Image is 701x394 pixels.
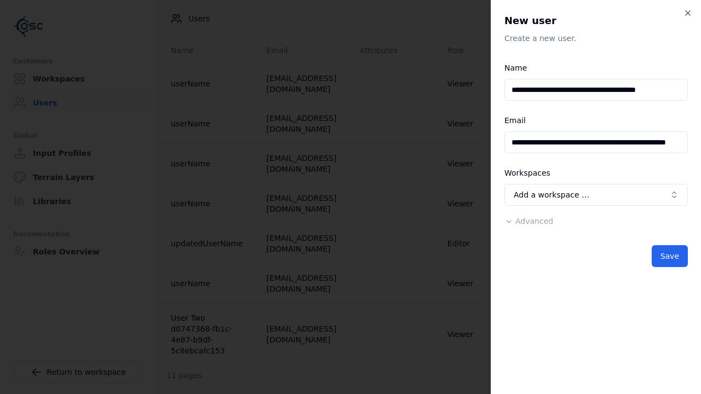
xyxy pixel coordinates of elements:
[515,217,553,225] span: Advanced
[504,216,553,227] button: Advanced
[514,189,589,200] span: Add a workspace …
[504,116,526,125] label: Email
[504,169,550,177] label: Workspaces
[652,245,688,267] button: Save
[504,63,527,72] label: Name
[504,33,688,44] p: Create a new user.
[504,13,688,28] h2: New user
